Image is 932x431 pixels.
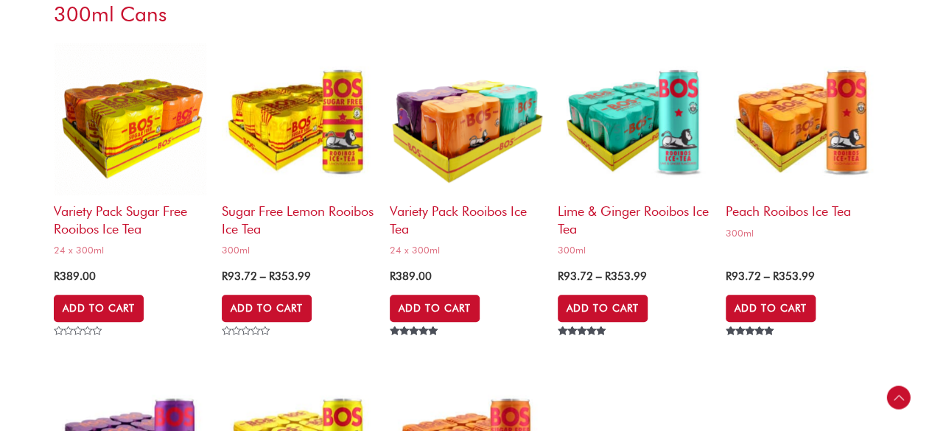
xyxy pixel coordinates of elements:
[54,244,207,256] span: 24 x 300ml
[726,295,816,321] a: Select options for “Peach Rooibos Ice Tea”
[390,326,441,369] span: Rated out of 5
[390,195,543,237] h2: Variety Pack Rooibos Ice Tea
[726,270,761,283] bdi: 93.72
[726,42,879,195] img: Peach Rooibos Ice Tea
[390,270,396,283] span: R
[726,195,879,220] h2: Peach Rooibos Ice Tea
[54,195,207,237] h2: Variety Pack Sugar Free Rooibos Ice Tea
[558,295,648,321] a: Select options for “Lime & Ginger Rooibos Ice Tea”
[558,326,609,369] span: Rated out of 5
[726,227,879,239] span: 300ml
[222,42,375,261] a: Sugar Free Lemon Rooibos Ice Tea300ml
[222,270,257,283] bdi: 93.72
[605,270,611,283] span: R
[222,244,375,256] span: 300ml
[222,295,312,321] a: Select options for “Sugar Free Lemon Rooibos Ice Tea”
[558,42,711,195] img: Lime & Ginger Rooibos Ice Tea
[54,270,60,283] span: R
[726,326,777,369] span: Rated out of 5
[773,270,815,283] bdi: 353.99
[773,270,779,283] span: R
[764,270,770,283] span: –
[558,270,564,283] span: R
[558,195,711,237] h2: Lime & Ginger Rooibos Ice Tea
[222,42,375,195] img: sugar free lemon rooibos ice tea
[390,42,543,261] a: Variety Pack Rooibos Ice Tea24 x 300ml
[260,270,266,283] span: –
[390,244,543,256] span: 24 x 300ml
[222,270,228,283] span: R
[558,270,593,283] bdi: 93.72
[558,244,711,256] span: 300ml
[54,42,207,195] img: variety pack sugar free rooibos ice tea
[390,42,543,195] img: Variety Pack Rooibos Ice Tea
[54,295,144,321] a: Add to cart: “Variety Pack Sugar Free Rooibos Ice Tea”
[726,42,879,244] a: Peach Rooibos Ice Tea300ml
[390,295,480,321] a: Add to cart: “Variety Pack Rooibos Ice Tea”
[54,1,879,27] h3: 300ml Cans
[269,270,275,283] span: R
[222,195,375,237] h2: Sugar Free Lemon Rooibos Ice Tea
[726,270,732,283] span: R
[558,42,711,261] a: Lime & Ginger Rooibos Ice Tea300ml
[390,270,432,283] bdi: 389.00
[54,42,207,261] a: Variety Pack Sugar Free Rooibos Ice Tea24 x 300ml
[54,270,96,283] bdi: 389.00
[269,270,311,283] bdi: 353.99
[596,270,602,283] span: –
[605,270,647,283] bdi: 353.99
